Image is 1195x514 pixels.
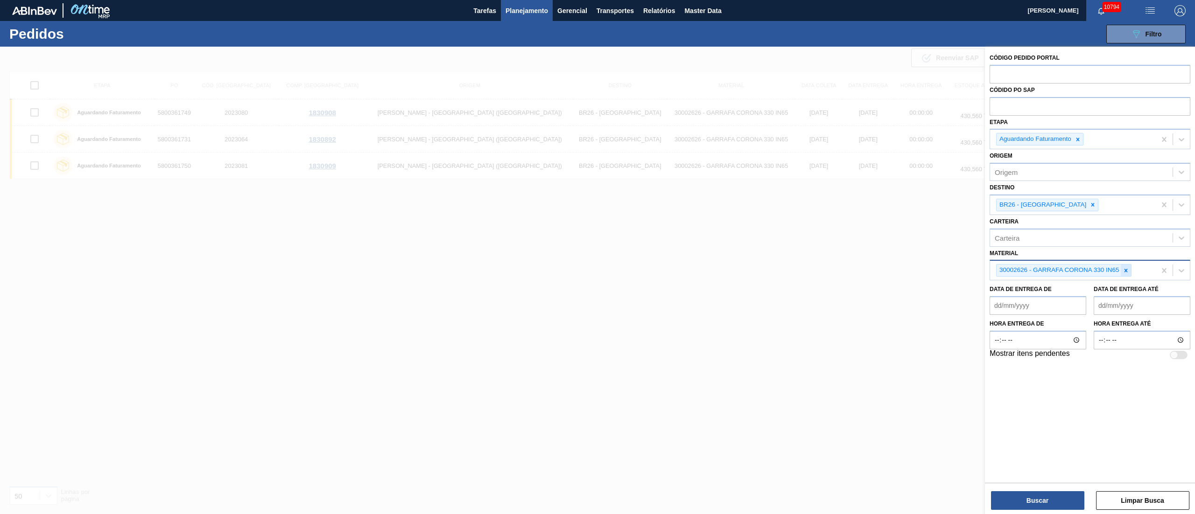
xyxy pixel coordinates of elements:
[990,218,1019,225] label: Carteira
[1094,286,1159,292] label: Data de Entrega até
[990,184,1014,191] label: Destino
[997,199,1088,211] div: BR26 - [GEOGRAPHIC_DATA]
[12,7,57,15] img: TNhmsLtSVTkK8tSr43FrP2fwEKptu5GPRR3wAAAABJRU5ErkJggg==
[990,87,1035,93] label: Códido PO SAP
[473,5,496,16] span: Tarefas
[990,119,1008,125] label: Etapa
[990,250,1018,257] label: Material
[684,5,721,16] span: Master Data
[995,168,1018,176] div: Origem
[990,286,1052,292] label: Data de Entrega de
[1174,5,1186,16] img: Logout
[1146,30,1162,38] span: Filtro
[9,28,155,39] h1: Pedidos
[1106,25,1186,43] button: Filtro
[990,349,1070,361] label: Mostrar itens pendentes
[997,133,1073,145] div: Aguardando Faturamento
[597,5,634,16] span: Transportes
[1086,4,1116,17] button: Notificações
[1102,2,1121,12] span: 10794
[557,5,587,16] span: Gerencial
[1094,296,1190,315] input: dd/mm/yyyy
[995,234,1019,242] div: Carteira
[990,153,1012,159] label: Origem
[990,296,1086,315] input: dd/mm/yyyy
[1094,317,1190,331] label: Hora entrega até
[990,55,1060,61] label: Código Pedido Portal
[1145,5,1156,16] img: userActions
[643,5,675,16] span: Relatórios
[997,264,1121,276] div: 30002626 - GARRAFA CORONA 330 IN65
[990,317,1086,331] label: Hora entrega de
[506,5,548,16] span: Planejamento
